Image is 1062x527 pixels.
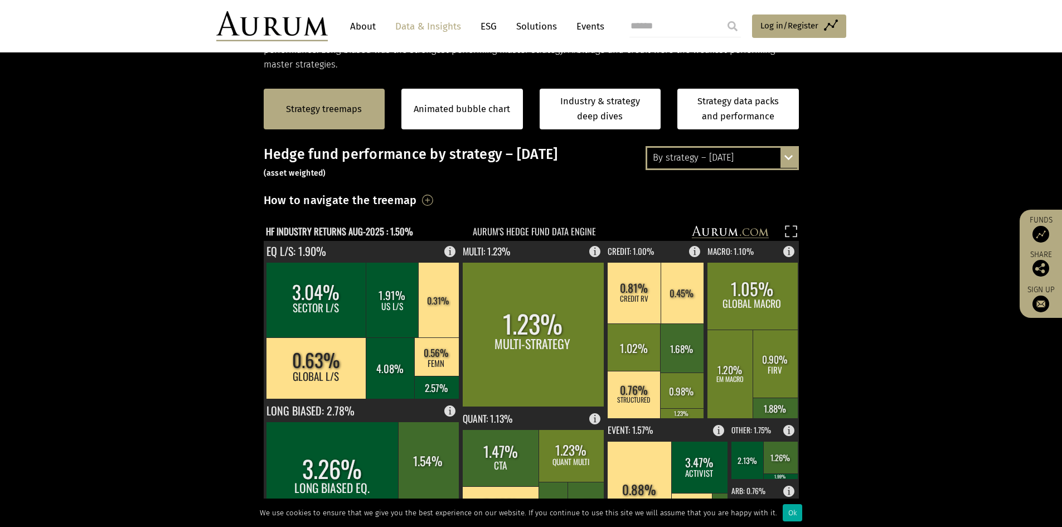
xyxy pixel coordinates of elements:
[760,19,818,32] span: Log in/Register
[571,16,604,37] a: Events
[752,14,846,38] a: Log in/Register
[414,102,510,117] a: Animated bubble chart
[264,191,417,210] h3: How to navigate the treemap
[475,16,502,37] a: ESG
[647,148,797,168] div: By strategy – [DATE]
[540,89,661,129] a: Industry & strategy deep dives
[1032,296,1049,312] img: Sign up to our newsletter
[1025,285,1056,312] a: Sign up
[286,102,362,117] a: Strategy treemaps
[390,16,467,37] a: Data & Insights
[677,89,799,129] a: Strategy data packs and performance
[1025,251,1056,277] div: Share
[264,146,799,180] h3: Hedge fund performance by strategy – [DATE]
[783,504,802,521] div: Ok
[1032,226,1049,243] img: Access Funds
[1025,215,1056,243] a: Funds
[721,15,744,37] input: Submit
[1032,260,1049,277] img: Share this post
[511,16,562,37] a: Solutions
[264,168,326,178] small: (asset weighted)
[345,16,381,37] a: About
[216,11,328,41] img: Aurum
